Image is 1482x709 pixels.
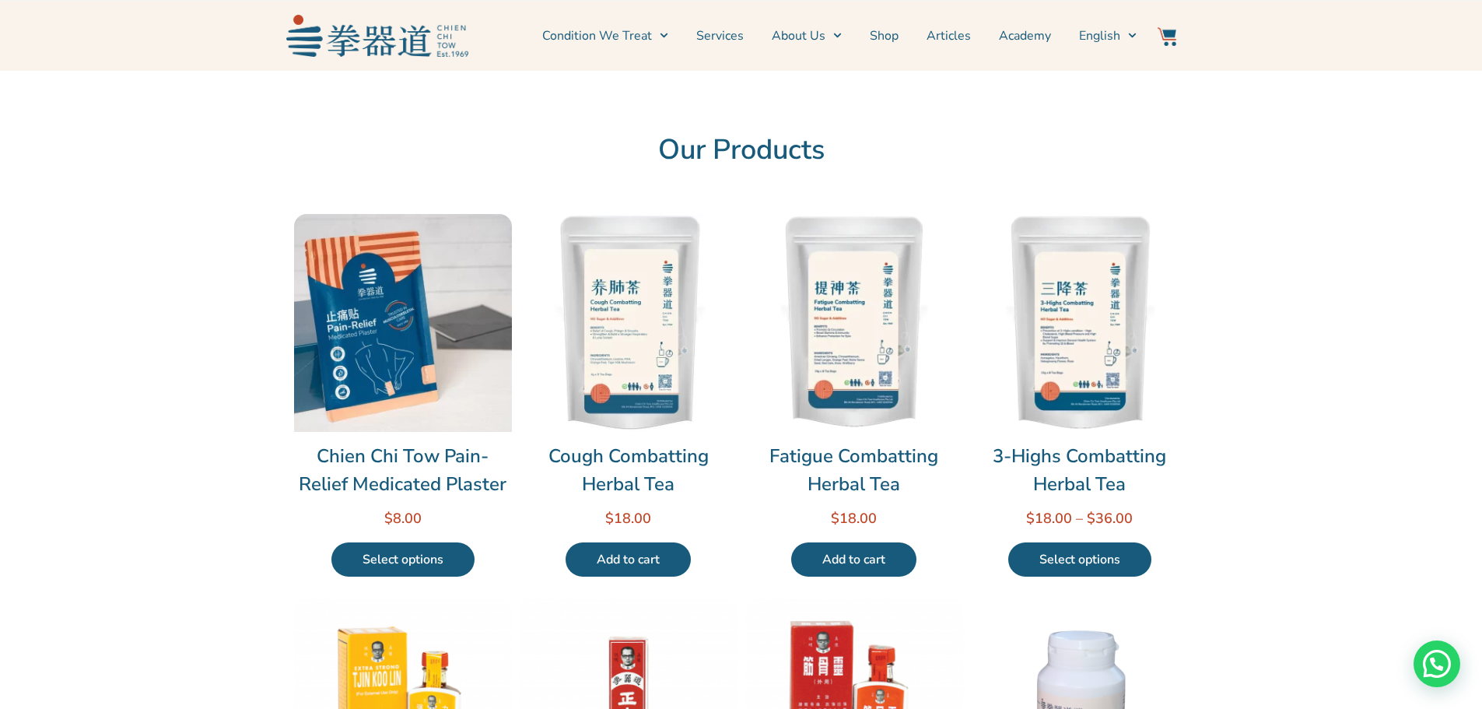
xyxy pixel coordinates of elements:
span: English [1079,26,1120,45]
bdi: 8.00 [384,509,422,528]
bdi: 18.00 [1026,509,1072,528]
a: Condition We Treat [542,16,668,55]
a: Services [696,16,744,55]
a: About Us [772,16,842,55]
a: Add to cart: “Cough Combatting Herbal Tea” [566,542,691,577]
a: Add to cart: “Fatigue Combatting Herbal Tea” [791,542,916,577]
a: Shop [870,16,899,55]
span: $ [1026,509,1035,528]
a: Academy [999,16,1051,55]
div: Need help? WhatsApp contact [1414,641,1460,687]
a: Cough Combatting Herbal Tea [520,442,737,498]
a: 3-Highs Combatting Herbal Tea [971,442,1189,498]
a: Select options for “3-Highs Combatting Herbal Tea” [1008,542,1151,577]
img: Fatigue Combatting Herbal Tea [745,214,963,432]
span: $ [1087,509,1095,528]
h2: Our Products [294,133,1189,167]
img: Cough Combatting Herbal Tea [520,214,737,432]
span: $ [831,509,839,528]
bdi: 18.00 [831,509,877,528]
a: Select options for “Chien Chi Tow Pain-Relief Medicated Plaster” [331,542,475,577]
a: Fatigue Combatting Herbal Tea [745,442,963,498]
img: Website Icon-03 [1158,27,1176,46]
bdi: 18.00 [605,509,651,528]
span: $ [384,509,393,528]
span: $ [605,509,614,528]
nav: Menu [476,16,1137,55]
img: 3-Highs Combatting Herbal Tea [971,214,1189,432]
a: Switch to English [1079,16,1137,55]
img: Chien Chi Tow Pain-Relief Medicated Plaster [294,214,512,432]
a: Articles [927,16,971,55]
a: Chien Chi Tow Pain-Relief Medicated Plaster [294,442,512,498]
bdi: 36.00 [1087,509,1133,528]
span: – [1076,509,1083,528]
